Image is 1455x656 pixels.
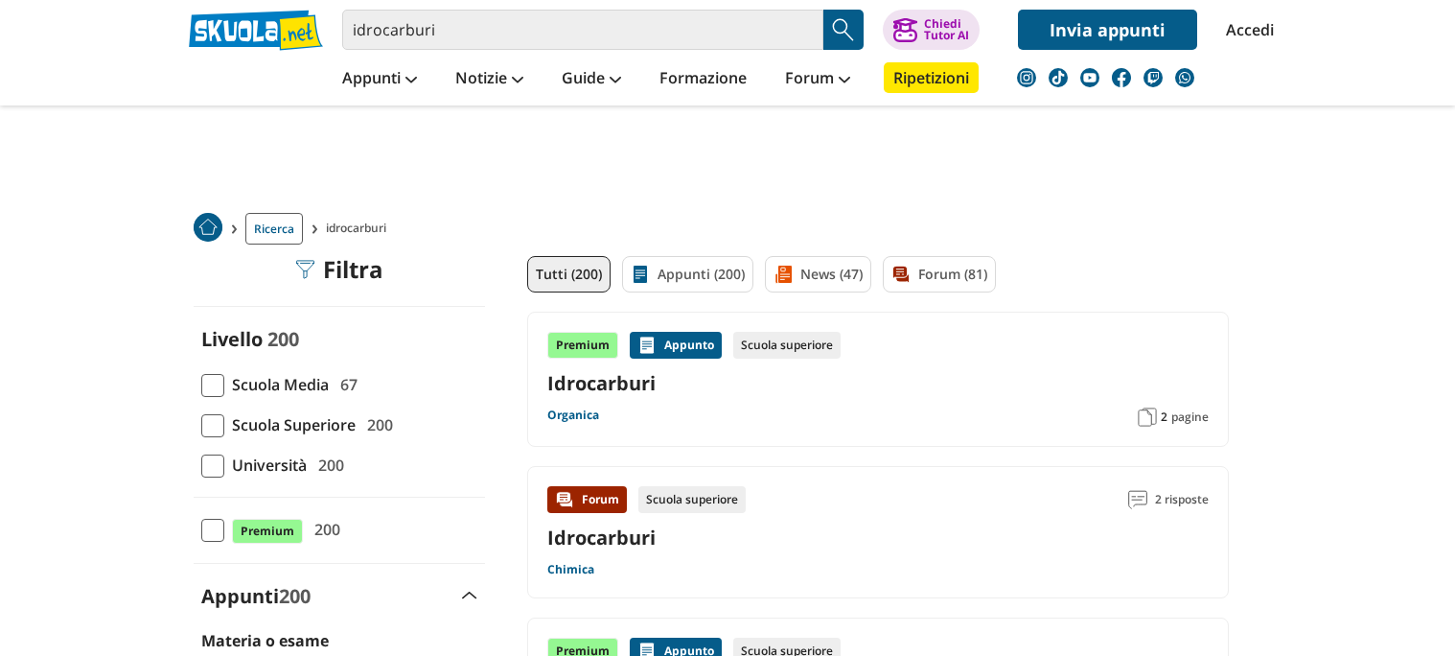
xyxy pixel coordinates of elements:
a: Idrocarburi [547,370,1209,396]
a: Ripetizioni [884,62,979,93]
label: Materia o esame [201,630,329,651]
div: Scuola superiore [733,332,841,359]
span: 200 [359,412,393,437]
img: Forum contenuto [555,490,574,509]
span: 67 [333,372,358,397]
img: instagram [1017,68,1036,87]
img: tiktok [1049,68,1068,87]
div: Premium [547,332,618,359]
span: 2 risposte [1155,486,1209,513]
div: Filtra [296,256,383,283]
span: 200 [311,453,344,478]
img: youtube [1080,68,1099,87]
span: Premium [232,519,303,544]
a: Tutti (200) [527,256,611,293]
img: News filtro contenuto [774,265,793,284]
div: Appunto [630,332,722,359]
span: 200 [307,517,340,542]
img: Apri e chiudi sezione [462,592,477,599]
a: Organica [547,408,599,423]
span: 200 [267,326,299,352]
img: facebook [1112,68,1131,87]
img: Appunti filtro contenuto [631,265,650,284]
a: Chimica [547,562,594,577]
label: Appunti [201,583,311,609]
a: Forum [780,62,855,97]
img: Home [194,213,222,242]
a: Guide [557,62,626,97]
span: 200 [279,583,311,609]
label: Livello [201,326,263,352]
a: Formazione [655,62,751,97]
a: Ricerca [245,213,303,245]
span: Scuola Superiore [224,412,356,437]
span: Scuola Media [224,372,329,397]
input: Cerca appunti, riassunti o versioni [342,10,823,50]
img: Cerca appunti, riassunti o versioni [829,15,858,44]
a: Invia appunti [1018,10,1197,50]
div: Chiedi Tutor AI [924,18,969,41]
img: Pagine [1138,408,1157,427]
a: Idrocarburi [547,525,656,551]
img: Forum filtro contenuto [891,265,911,284]
img: Filtra filtri mobile [296,260,315,279]
img: twitch [1143,68,1163,87]
a: Accedi [1226,10,1266,50]
span: pagine [1171,410,1209,425]
span: idrocarburi [326,213,394,245]
a: Notizie [450,62,528,97]
div: Scuola superiore [638,486,746,513]
a: Appunti [337,62,422,97]
img: Appunti contenuto [637,336,657,355]
button: ChiediTutor AI [883,10,980,50]
span: Università [224,453,307,478]
a: Appunti (200) [622,256,753,293]
button: Search Button [823,10,864,50]
span: 2 [1161,410,1167,425]
img: Commenti lettura [1128,490,1147,509]
a: Home [194,213,222,245]
img: WhatsApp [1175,68,1194,87]
a: Forum (81) [883,256,996,293]
div: Forum [547,486,627,513]
a: News (47) [765,256,871,293]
